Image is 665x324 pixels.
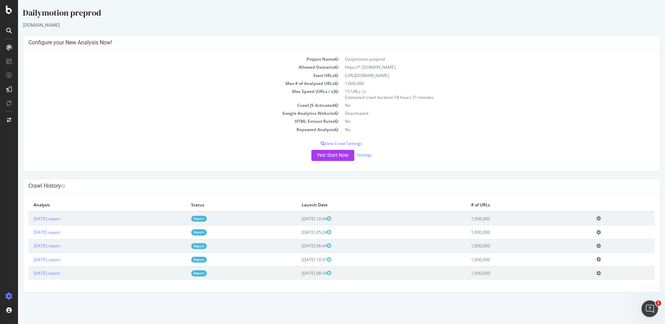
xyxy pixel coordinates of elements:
a: [DATE] report [16,243,42,249]
span: 1 [656,300,661,306]
td: No [323,126,637,134]
td: No [323,117,637,125]
td: https://*.[DOMAIN_NAME] [323,63,637,71]
a: [DATE] report [16,216,42,222]
td: 15 URLs / s Estimated crawl duration: [323,87,637,101]
td: 1,000,000 [323,79,637,87]
td: Dailymotion preprod [323,55,637,63]
td: Max # of Analysed URLs [10,79,323,87]
th: Status [168,198,278,212]
td: HTML Extract Rules [10,117,323,125]
span: [DATE] 10:44 [284,216,313,222]
th: Launch Date [278,198,448,212]
a: Report [173,229,189,235]
td: Google Analytics Website [10,109,323,117]
div: [DOMAIN_NAME] [5,22,642,28]
span: [DATE] 08:54 [284,270,313,276]
span: [DATE] 10:31 [284,257,313,263]
td: Project Name [10,55,323,63]
a: Report [173,216,189,222]
a: Settings [338,152,354,158]
td: Repeated Analysis [10,126,323,134]
td: Allowed Domains [10,63,323,71]
td: Max Speed (URLs / s) [10,87,323,101]
button: Yes! Start Now [293,150,336,161]
td: 1,000,000 [448,239,573,253]
span: [DATE] 05:24 [284,229,313,235]
a: [DATE] report [16,270,42,276]
div: Dailymotion preprod [5,7,642,22]
td: Deactivated [323,109,637,117]
a: Report [173,257,189,263]
span: 18 hours 31 minutes [376,94,416,100]
td: 1,000,000 [448,266,573,280]
td: Start URLs [10,71,323,79]
p: View Crawl Settings [10,140,637,146]
th: Analysis [10,198,168,212]
td: 1,000,000 [448,212,573,225]
td: [URL][DOMAIN_NAME] [323,71,637,79]
iframe: Intercom live chat [641,300,658,317]
span: [DATE] 06:44 [284,243,313,249]
td: Crawl JS Activated [10,101,323,109]
h4: Crawl History [10,182,637,189]
th: # of URLs [448,198,573,212]
a: Report [173,243,189,249]
h4: Configure your New Analysis Now! [10,39,637,46]
a: Report [173,270,189,276]
td: No [323,101,637,109]
td: 1,000,000 [448,225,573,239]
td: 1,000,000 [448,253,573,266]
a: [DATE] report [16,257,42,263]
a: [DATE] report [16,229,42,235]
